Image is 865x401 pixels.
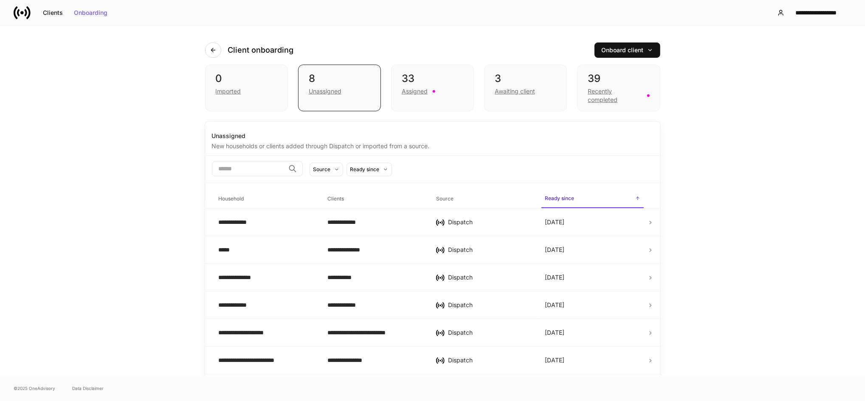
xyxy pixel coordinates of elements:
div: Onboarding [74,10,107,16]
div: 39 [588,72,649,85]
div: 0 [216,72,277,85]
div: 0Imported [205,65,288,111]
p: [DATE] [545,301,564,309]
div: New households or clients added through Dispatch or imported from a source. [212,140,654,150]
button: Ready since [347,163,392,176]
span: Ready since [541,190,643,208]
p: [DATE] [545,356,564,364]
div: Dispatch [448,328,531,337]
div: Dispatch [448,356,531,364]
div: Dispatch [448,301,531,309]
div: Dispatch [448,273,531,282]
p: [DATE] [545,246,564,254]
div: Imported [216,87,241,96]
span: © 2025 OneAdvisory [14,385,55,392]
div: 39Recently completed [577,65,660,111]
span: Clients [324,190,426,208]
span: Household [215,190,317,208]
button: Clients [37,6,68,20]
div: 3Awaiting client [484,65,567,111]
div: Assigned [402,87,428,96]
div: 33 [402,72,463,85]
a: Data Disclaimer [72,385,104,392]
div: Awaiting client [495,87,535,96]
p: [DATE] [545,328,564,337]
div: 3 [495,72,556,85]
p: [DATE] [545,273,564,282]
button: Source [310,163,343,176]
div: 8Unassigned [298,65,381,111]
h4: Client onboarding [228,45,294,55]
h6: Household [219,195,244,203]
button: Onboard client [595,42,660,58]
div: 33Assigned [391,65,474,111]
div: 8 [309,72,370,85]
div: Source [313,165,331,173]
span: Source [433,190,535,208]
h6: Source [436,195,454,203]
div: Onboard client [602,47,653,53]
p: [DATE] [545,218,564,226]
h6: Ready since [545,194,574,202]
div: Unassigned [309,87,341,96]
div: Clients [43,10,63,16]
div: Recently completed [588,87,642,104]
div: Unassigned [212,132,654,140]
div: Ready since [350,165,380,173]
button: Onboarding [68,6,113,20]
div: Dispatch [448,218,531,226]
h6: Clients [327,195,344,203]
div: Dispatch [448,246,531,254]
